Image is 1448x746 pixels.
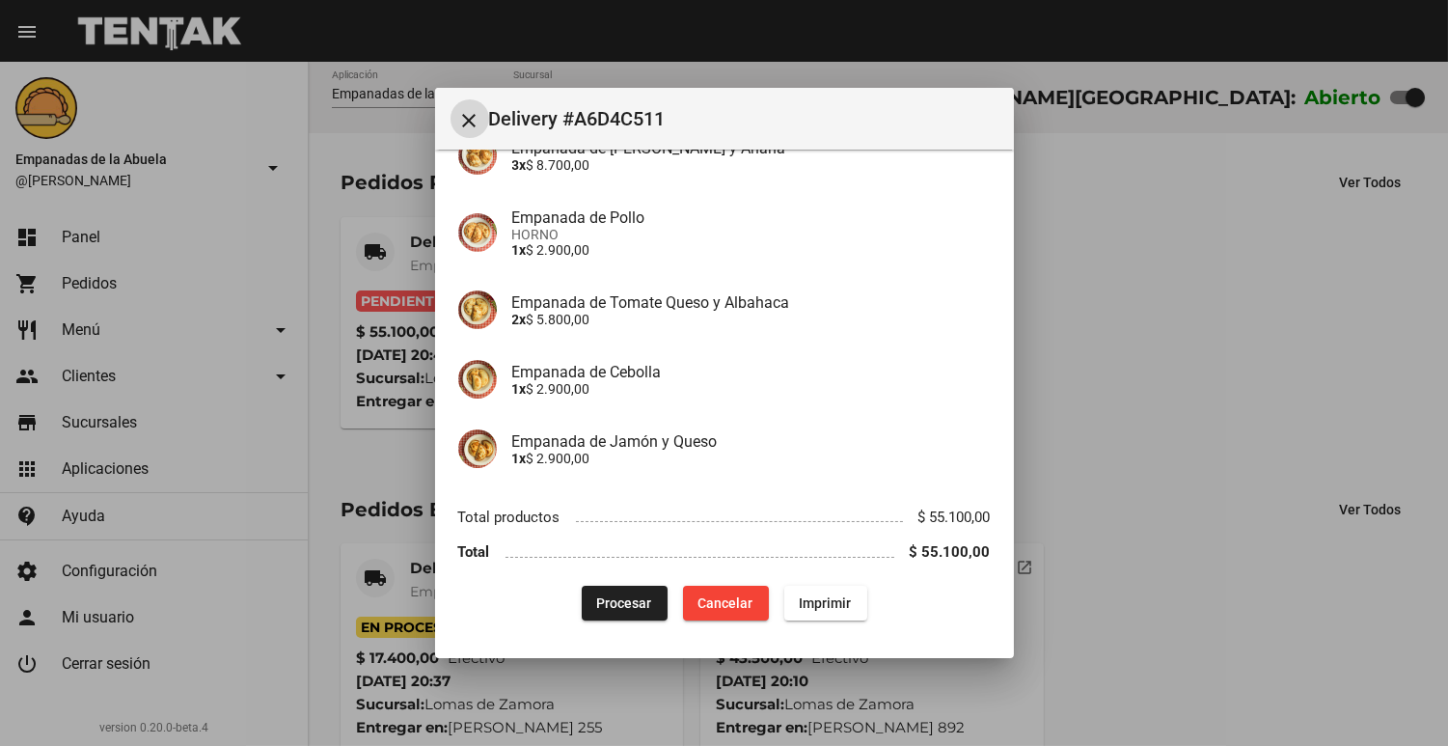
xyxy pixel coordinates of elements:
b: 1x [512,381,527,397]
span: Procesar [597,595,652,611]
img: b2392df3-fa09-40df-9618-7e8db6da82b5.jpg [458,290,497,329]
img: 10349b5f-e677-4e10-aec3-c36b893dfd64.jpg [458,213,497,252]
h4: Empanada de Pollo [512,208,991,227]
p: $ 2.900,00 [512,451,991,466]
mat-icon: Cerrar [458,109,481,132]
li: Total $ 55.100,00 [458,535,991,570]
button: Imprimir [784,586,867,621]
p: $ 2.900,00 [512,242,991,258]
span: HORNO [512,227,991,242]
b: 3x [512,157,527,173]
img: 4c2ccd53-78ad-4b11-8071-b758d1175bd1.jpg [458,360,497,399]
b: 1x [512,451,527,466]
h4: Empanada de Jamón y Queso [512,432,991,451]
h4: Empanada de Tomate Queso y Albahaca [512,293,991,312]
span: Cancelar [698,595,753,611]
img: 72c15bfb-ac41-4ae4-a4f2-82349035ab42.jpg [458,429,497,468]
p: $ 2.900,00 [512,381,991,397]
button: Procesar [582,586,668,621]
b: 2x [512,312,527,327]
b: 1x [512,242,527,258]
span: Delivery #A6D4C511 [489,103,998,134]
button: Cerrar [451,99,489,138]
li: Total productos $ 55.100,00 [458,499,991,535]
img: f79e90c5-b4f9-4d92-9a9e-7fe78b339dbe.jpg [458,136,497,175]
button: Cancelar [683,586,769,621]
p: $ 8.700,00 [512,157,991,173]
span: Imprimir [800,595,852,611]
p: $ 5.800,00 [512,312,991,327]
h4: Empanada de Cebolla [512,363,991,381]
